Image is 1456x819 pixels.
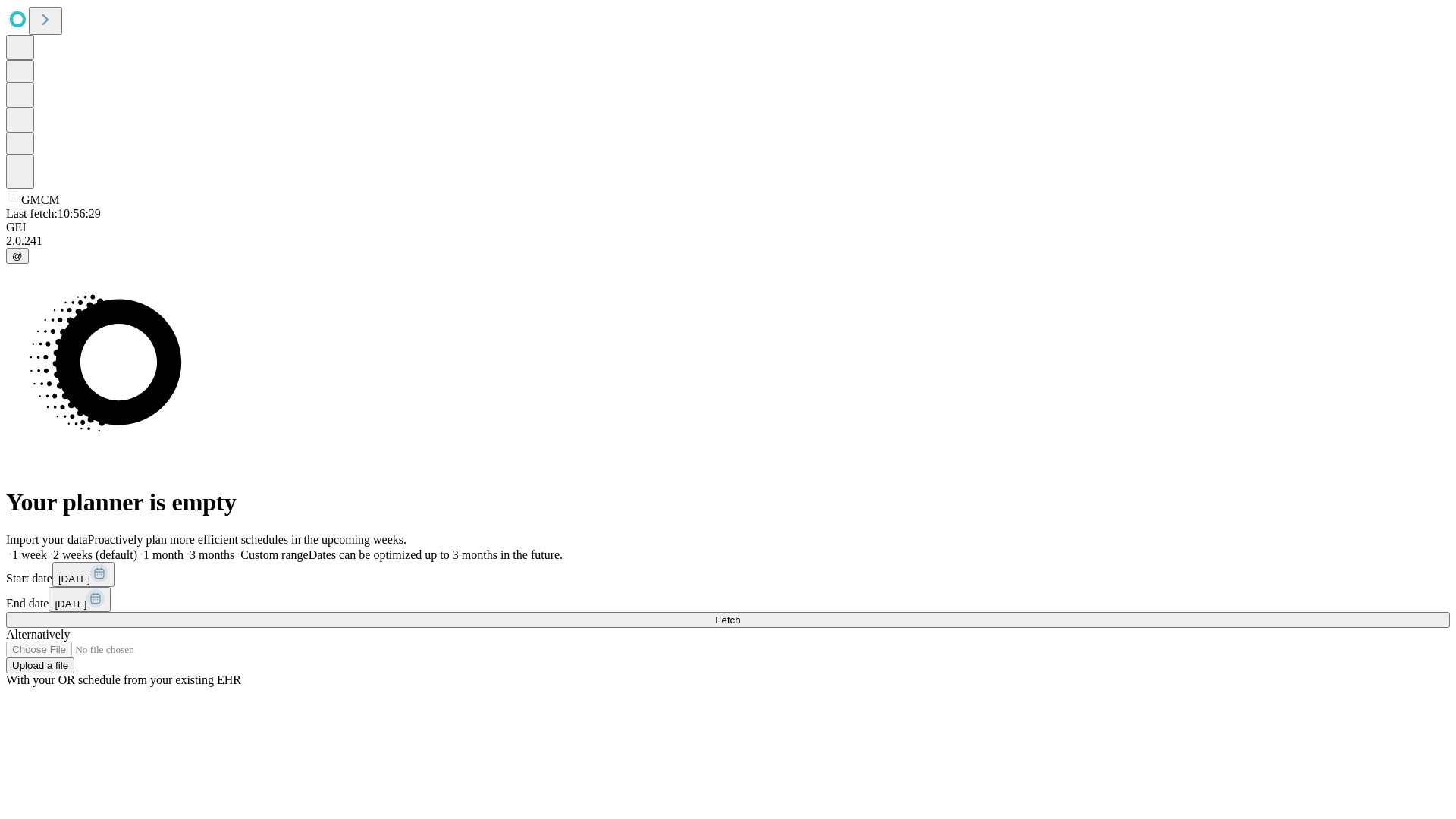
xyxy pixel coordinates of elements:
[6,587,1450,612] div: End date
[6,234,1450,248] div: 2.0.241
[52,562,115,587] button: [DATE]
[6,488,1450,516] h1: Your planner is empty
[309,548,563,561] span: Dates can be optimized up to 3 months in the future.
[190,548,234,561] span: 3 months
[143,548,184,561] span: 1 month
[49,587,111,612] button: [DATE]
[715,614,740,626] span: Fetch
[55,598,86,610] span: [DATE]
[6,562,1450,587] div: Start date
[53,548,137,561] span: 2 weeks (default)
[240,548,308,561] span: Custom range
[12,250,23,262] span: @
[6,612,1450,628] button: Fetch
[6,207,101,220] span: Last fetch: 10:56:29
[6,533,88,546] span: Import your data
[6,673,241,686] span: With your OR schedule from your existing EHR
[58,573,90,585] span: [DATE]
[6,248,29,264] button: @
[21,193,60,206] span: GMCM
[6,628,70,641] span: Alternatively
[6,221,1450,234] div: GEI
[6,657,74,673] button: Upload a file
[88,533,406,546] span: Proactively plan more efficient schedules in the upcoming weeks.
[12,548,47,561] span: 1 week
